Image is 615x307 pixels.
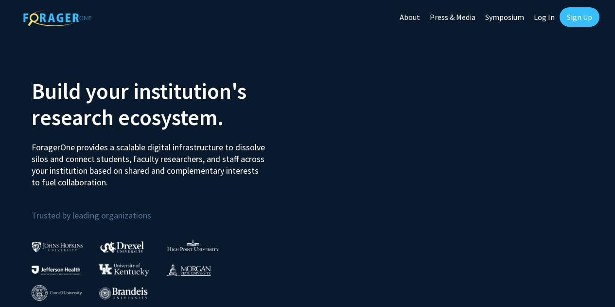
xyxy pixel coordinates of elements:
[560,7,599,27] a: Sign Up
[32,134,268,188] p: ForagerOne provides a scalable digital infrastructure to dissolve silos and connect students, fac...
[32,78,300,130] h2: Build your institution's research ecosystem.
[23,9,91,26] img: ForagerOne Logo
[100,241,144,253] img: Drexel University
[99,287,148,299] img: Brandeis University
[99,263,149,276] img: University of Kentucky
[166,263,211,276] img: Morgan State University
[32,266,80,275] img: Thomas Jefferson University
[32,242,83,252] img: Johns Hopkins University
[167,239,219,251] img: High Point University
[32,285,82,301] img: Cornell University
[32,196,300,223] p: Trusted by leading organizations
